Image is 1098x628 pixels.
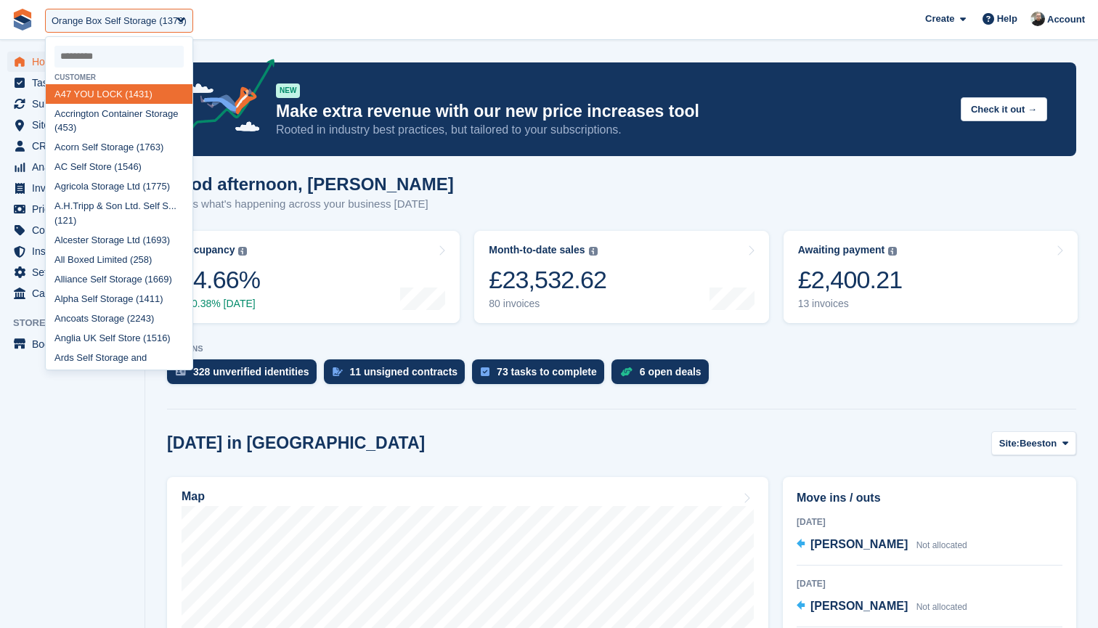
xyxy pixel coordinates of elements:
[238,247,247,256] img: icon-info-grey-7440780725fd019a000dd9b08b2336e03edf1995a4989e88bcd33f0948082b44.svg
[276,101,949,122] p: Make extra revenue with our new price increases tool
[166,231,460,323] a: Occupancy 44.66% 0.38% [DATE]
[489,298,606,310] div: 80 invoices
[32,136,119,156] span: CRM
[167,196,454,213] p: Here's what's happening across your business [DATE]
[46,269,192,289] div: Alliance Self Storage (1669)
[798,244,885,256] div: Awaiting payment
[798,265,903,295] div: £2,400.21
[46,230,192,250] div: Alcester Storage Ltd (1693)
[167,174,454,194] h1: Good afternoon, [PERSON_NAME]
[7,220,137,240] a: menu
[46,309,192,328] div: Ancoats Storage (2243)
[180,298,260,310] div: 0.38% [DATE]
[193,366,309,378] div: 328 unverified identities
[32,157,119,177] span: Analytics
[32,334,119,354] span: Booking Portal
[182,490,205,503] h2: Map
[620,367,633,377] img: deal-1b604bf984904fb50ccaf53a9ad4b4a5d6e5aea283cecdc64d6e3604feb123c2.svg
[167,433,425,453] h2: [DATE] in [GEOGRAPHIC_DATA]
[32,52,119,72] span: Home
[46,104,192,138] div: Accrington Container Storage (453)
[7,241,137,261] a: menu
[961,97,1047,121] button: Check it out →
[32,115,119,135] span: Sites
[32,94,119,114] span: Subscriptions
[32,220,119,240] span: Coupons
[46,197,192,231] div: A.H.Tripp & Son Ltd. Self S... (121)
[7,199,137,219] a: menu
[997,12,1017,26] span: Help
[797,577,1062,590] div: [DATE]
[32,283,119,303] span: Capital
[13,316,145,330] span: Storefront
[176,367,186,376] img: verify_identity-adf6edd0f0f0b5bbfe63781bf79b02c33cf7c696d77639b501bdc392416b5a36.svg
[1030,12,1045,26] img: Tom Huddleston
[7,262,137,282] a: menu
[798,298,903,310] div: 13 invoices
[474,231,768,323] a: Month-to-date sales £23,532.62 80 invoices
[7,52,137,72] a: menu
[1047,12,1085,27] span: Account
[640,366,701,378] div: 6 open deals
[7,157,137,177] a: menu
[32,262,119,282] span: Settings
[276,83,300,98] div: NEW
[489,265,606,295] div: £23,532.62
[46,177,192,197] div: Agricola Storage Ltd (1775)
[611,359,716,391] a: 6 open deals
[925,12,954,26] span: Create
[46,84,192,104] div: A47 YOU LOCK (1431)
[481,367,489,376] img: task-75834270c22a3079a89374b754ae025e5fb1db73e45f91037f5363f120a921f8.svg
[810,600,908,612] span: [PERSON_NAME]
[810,538,908,550] span: [PERSON_NAME]
[7,283,137,303] a: menu
[7,115,137,135] a: menu
[7,94,137,114] a: menu
[7,136,137,156] a: menu
[32,73,119,93] span: Tasks
[46,328,192,348] div: Anglia UK Self Store (1516)
[324,359,473,391] a: 11 unsigned contracts
[167,344,1076,354] p: ACTIONS
[916,602,967,612] span: Not allocated
[46,250,192,269] div: All Boxed Limited (258)
[52,14,187,28] div: Orange Box Self Storage (1373)
[276,122,949,138] p: Rooted in industry best practices, but tailored to your subscriptions.
[991,431,1076,455] button: Site: Beeston
[916,540,967,550] span: Not allocated
[999,436,1020,451] span: Site:
[797,598,967,616] a: [PERSON_NAME] Not allocated
[472,359,611,391] a: 73 tasks to complete
[797,489,1062,507] h2: Move ins / outs
[7,334,137,354] a: menu
[12,9,33,30] img: stora-icon-8386f47178a22dfd0bd8f6a31ec36ba5ce8667c1dd55bd0f319d3a0aa187defe.svg
[350,366,458,378] div: 11 unsigned contracts
[174,59,275,142] img: price-adjustments-announcement-icon-8257ccfd72463d97f412b2fc003d46551f7dbcb40ab6d574587a9cd5c0d94...
[180,244,235,256] div: Occupancy
[1020,436,1057,451] span: Beeston
[888,247,897,256] img: icon-info-grey-7440780725fd019a000dd9b08b2336e03edf1995a4989e88bcd33f0948082b44.svg
[32,199,119,219] span: Pricing
[7,73,137,93] a: menu
[32,241,119,261] span: Insurance
[797,536,967,555] a: [PERSON_NAME] Not allocated
[589,247,598,256] img: icon-info-grey-7440780725fd019a000dd9b08b2336e03edf1995a4989e88bcd33f0948082b44.svg
[497,366,597,378] div: 73 tasks to complete
[46,138,192,158] div: Acorn Self Storage (1763)
[32,178,119,198] span: Invoices
[784,231,1078,323] a: Awaiting payment £2,400.21 13 invoices
[7,178,137,198] a: menu
[46,73,192,81] div: Customer
[46,158,192,177] div: AC Self Store (1546)
[333,367,343,376] img: contract_signature_icon-13c848040528278c33f63329250d36e43548de30e8caae1d1a13099fd9432cc5.svg
[46,348,192,382] div: Ards Self Storage and Removals (1083)
[167,359,324,391] a: 328 unverified identities
[489,244,585,256] div: Month-to-date sales
[797,515,1062,529] div: [DATE]
[46,289,192,309] div: Alpha Self Storage (1411)
[180,265,260,295] div: 44.66%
